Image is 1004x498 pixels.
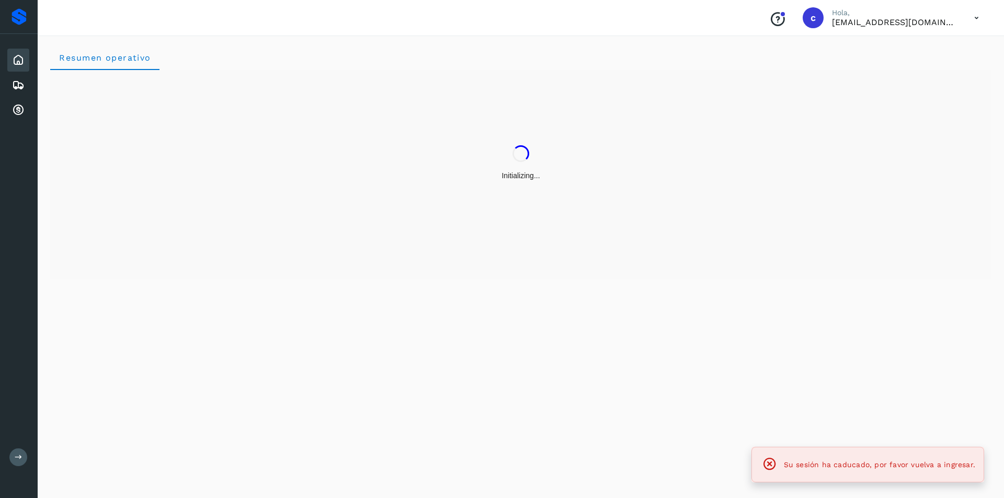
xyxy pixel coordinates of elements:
div: Embarques [7,74,29,97]
div: Inicio [7,49,29,72]
p: Hola, [832,8,957,17]
div: Cuentas por cobrar [7,99,29,122]
span: Resumen operativo [59,53,151,63]
span: Su sesión ha caducado, por favor vuelva a ingresar. [784,460,975,469]
p: carlosvazqueztgc@gmail.com [832,17,957,27]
